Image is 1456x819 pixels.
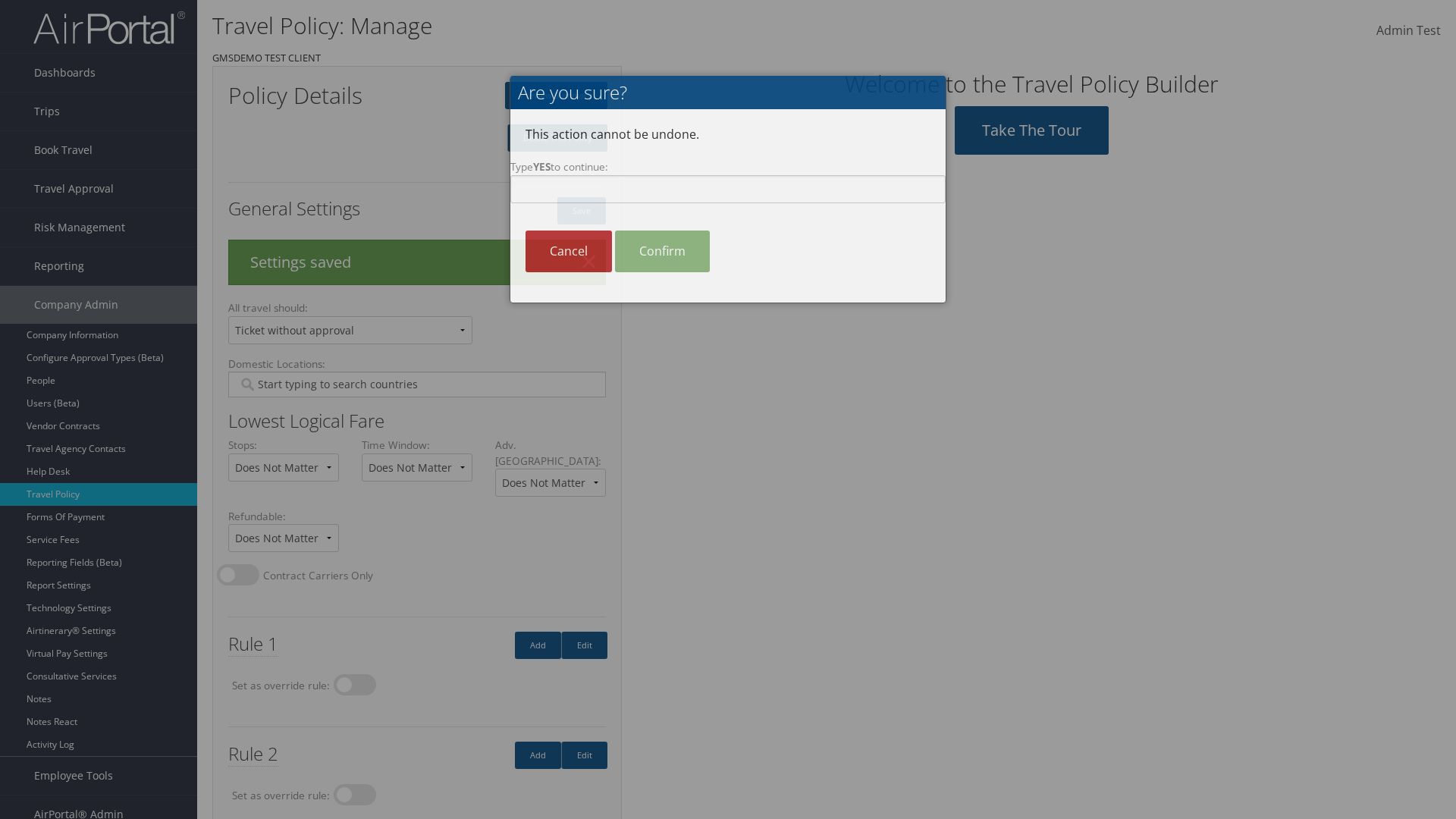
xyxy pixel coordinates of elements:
a: Confirm [615,231,710,272]
input: TypeYESto continue: [510,175,946,203]
h2: Are you sure? [510,76,946,109]
p: This action cannot be undone. [510,110,946,160]
label: Type to continue: [510,159,946,202]
strong: YES [533,159,551,174]
a: Cancel [526,231,612,272]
